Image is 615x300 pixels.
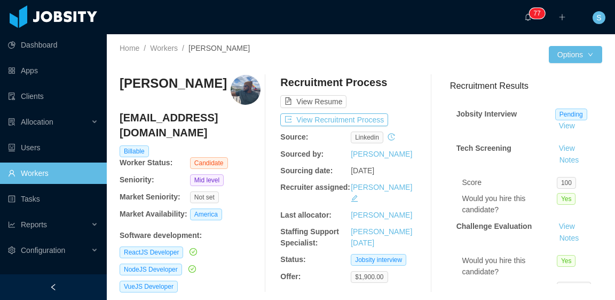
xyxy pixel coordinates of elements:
b: Seniority: [120,175,154,184]
span: S [596,11,601,24]
span: / [182,44,184,52]
button: Optionsicon: down [549,46,602,63]
h3: Recruitment Results [450,79,602,93]
div: Score [462,177,557,188]
span: Not set [190,191,219,203]
a: icon: file-textView Resume [280,97,346,106]
span: [DATE] [351,166,374,175]
a: icon: appstoreApps [8,60,98,81]
button: icon: exportView Recruitment Process [280,113,388,126]
i: icon: bell [524,13,532,21]
span: Candidate [190,157,228,169]
span: Yes [557,193,576,205]
a: icon: robotUsers [8,137,98,158]
span: Reports [21,220,47,229]
b: Offer: [280,272,301,281]
strong: Jobsity Interview [456,110,517,118]
a: [PERSON_NAME] [351,150,412,158]
span: [PERSON_NAME] [188,44,250,52]
a: icon: auditClients [8,86,98,107]
a: icon: userWorkers [8,163,98,184]
b: Source: [280,133,308,141]
a: [PERSON_NAME] [351,183,412,191]
i: icon: edit [351,195,358,202]
b: Software development : [120,231,202,240]
a: icon: profileTasks [8,188,98,210]
b: Sourcing date: [280,166,333,175]
div: Would you hire this candidate? [462,193,557,216]
a: icon: check-circle [186,265,196,273]
sup: 77 [529,8,545,19]
b: Recruiter assigned: [280,183,350,191]
span: Jobsity interview [351,254,406,266]
img: 27d68680-5fe8-11e9-b80d-5d2f87f5420a_68efa641dfea0-400w.png [231,75,261,105]
p: 7 [537,8,541,19]
span: Billable [120,145,149,157]
span: $1,900.00 [351,271,388,283]
a: icon: pie-chartDashboard [8,34,98,56]
span: Beginner [557,282,591,294]
span: NodeJS Developer [120,264,182,275]
b: Status: [280,255,305,264]
b: Market Seniority: [120,193,180,201]
a: icon: exportView Recruitment Process [280,116,388,124]
a: Workers [150,44,178,52]
span: Pending [555,109,587,120]
b: Market Availability: [120,210,187,218]
span: Configuration [21,246,65,255]
span: linkedin [351,132,383,143]
a: [PERSON_NAME][DATE] [351,227,412,247]
i: icon: solution [8,118,15,126]
a: View [555,222,579,230]
a: View [555,121,579,130]
strong: Tech Screening [456,144,511,152]
span: VueJS Developer [120,281,178,293]
b: Worker Status: [120,158,172,167]
span: ReactJS Developer [120,247,183,258]
b: Last allocator: [280,211,332,219]
h3: [PERSON_NAME] [120,75,227,92]
span: America [190,209,222,220]
button: Notes [555,232,584,245]
i: icon: line-chart [8,221,15,228]
i: icon: history [388,133,395,141]
i: icon: setting [8,247,15,254]
span: Mid level [190,174,224,186]
span: / [144,44,146,52]
b: Sourced by: [280,150,324,158]
b: Staffing Support Specialist: [280,227,339,247]
p: 7 [533,8,537,19]
button: Notes [555,154,584,167]
i: icon: plus [558,13,566,21]
div: Would you hire this candidate? [462,255,557,278]
a: View [555,144,579,152]
span: Allocation [21,118,53,126]
i: icon: check-circle [190,248,197,256]
a: [PERSON_NAME] [351,211,412,219]
a: icon: check-circle [187,248,197,256]
h4: [EMAIL_ADDRESS][DOMAIN_NAME] [120,110,261,140]
strong: Challenge Evaluation [456,222,532,230]
button: icon: file-textView Resume [280,95,346,108]
span: Yes [557,255,576,267]
span: 100 [557,177,576,189]
div: Seniority suggested [462,282,557,293]
a: Home [120,44,139,52]
i: icon: check-circle [188,265,196,273]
